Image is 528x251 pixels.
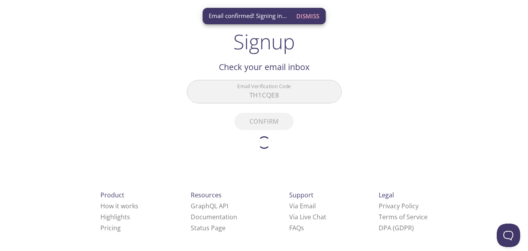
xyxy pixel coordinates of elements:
a: How it works [100,202,138,210]
a: Privacy Policy [379,202,419,210]
a: GraphQL API [191,202,228,210]
span: Support [289,191,313,199]
h1: Signup [233,30,295,53]
a: Documentation [191,213,237,221]
a: FAQ [289,224,304,232]
iframe: Help Scout Beacon - Open [497,224,520,247]
a: Status Page [191,224,226,232]
h2: Check your email inbox [187,60,342,74]
button: Dismiss [293,9,322,23]
span: Dismiss [296,11,319,21]
a: Terms of Service [379,213,428,221]
span: Email confirmed! Signing in... [209,12,287,20]
span: Resources [191,191,222,199]
a: Via Live Chat [289,213,326,221]
span: s [301,224,304,232]
span: Legal [379,191,394,199]
span: Product [100,191,124,199]
a: Via Email [289,202,316,210]
a: Pricing [100,224,121,232]
a: DPA (GDPR) [379,224,414,232]
a: Highlights [100,213,130,221]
